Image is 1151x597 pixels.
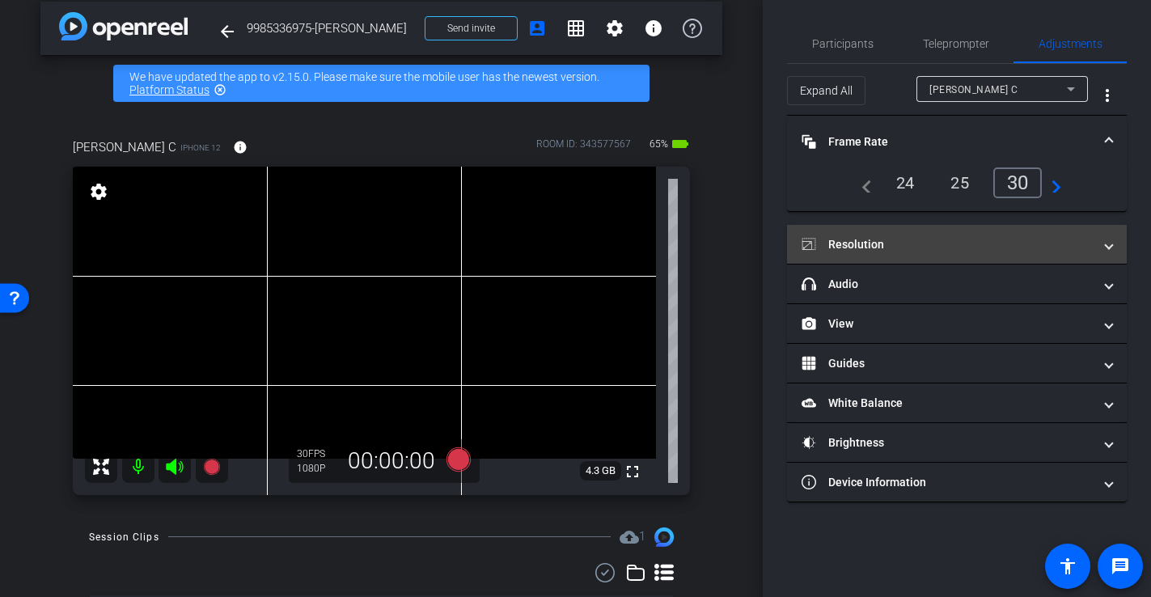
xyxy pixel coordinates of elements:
span: FPS [308,448,325,459]
span: Participants [812,38,874,49]
span: 9985336975-[PERSON_NAME] [247,12,415,44]
div: 00:00:00 [337,447,446,475]
mat-panel-title: Device Information [802,474,1093,491]
mat-icon: info [644,19,663,38]
mat-panel-title: View [802,315,1093,332]
mat-icon: arrow_back [218,22,237,41]
mat-icon: info [233,140,248,155]
span: Send invite [447,22,495,35]
mat-panel-title: Audio [802,276,1093,293]
mat-expansion-panel-header: Brightness [787,423,1127,462]
img: app-logo [59,12,188,40]
mat-icon: settings [87,182,110,201]
mat-icon: fullscreen [623,462,642,481]
span: Destinations for your clips [620,527,645,547]
mat-expansion-panel-header: View [787,304,1127,343]
span: 65% [647,131,671,157]
button: More Options for Adjustments Panel [1088,76,1127,115]
span: Teleprompter [923,38,989,49]
mat-icon: message [1111,557,1130,576]
span: 1 [639,529,645,544]
mat-panel-title: Resolution [802,236,1093,253]
div: 24 [884,169,927,197]
mat-icon: navigate_next [1042,173,1061,193]
span: [PERSON_NAME] C [73,138,176,156]
div: 30 [993,167,1043,198]
mat-icon: battery_std [671,134,690,154]
mat-panel-title: Frame Rate [802,133,1093,150]
span: 4.3 GB [580,461,621,481]
mat-expansion-panel-header: Device Information [787,463,1127,502]
div: 1080P [297,462,337,475]
div: ROOM ID: 343577567 [536,137,631,160]
mat-expansion-panel-header: Guides [787,344,1127,383]
mat-icon: accessibility [1058,557,1077,576]
mat-expansion-panel-header: Frame Rate [787,116,1127,167]
button: Expand All [787,76,865,105]
mat-expansion-panel-header: Audio [787,265,1127,303]
span: [PERSON_NAME] C [929,84,1018,95]
div: We have updated the app to v2.15.0. Please make sure the mobile user has the newest version. [113,65,650,102]
mat-icon: settings [605,19,624,38]
mat-expansion-panel-header: White Balance [787,383,1127,422]
mat-panel-title: White Balance [802,395,1093,412]
div: 30 [297,447,337,460]
mat-icon: more_vert [1098,86,1117,105]
mat-icon: navigate_before [853,173,872,193]
button: Send invite [425,16,518,40]
mat-icon: account_box [527,19,547,38]
img: Session clips [654,527,674,547]
mat-icon: highlight_off [214,83,226,96]
div: 25 [938,169,981,197]
mat-icon: cloud_upload [620,527,639,547]
a: Platform Status [129,83,209,96]
div: Frame Rate [787,167,1127,211]
mat-icon: grid_on [566,19,586,38]
mat-panel-title: Guides [802,355,1093,372]
span: Expand All [800,75,853,106]
mat-expansion-panel-header: Resolution [787,225,1127,264]
div: Session Clips [89,529,159,545]
mat-panel-title: Brightness [802,434,1093,451]
span: iPhone 12 [180,142,221,154]
span: Adjustments [1039,38,1102,49]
